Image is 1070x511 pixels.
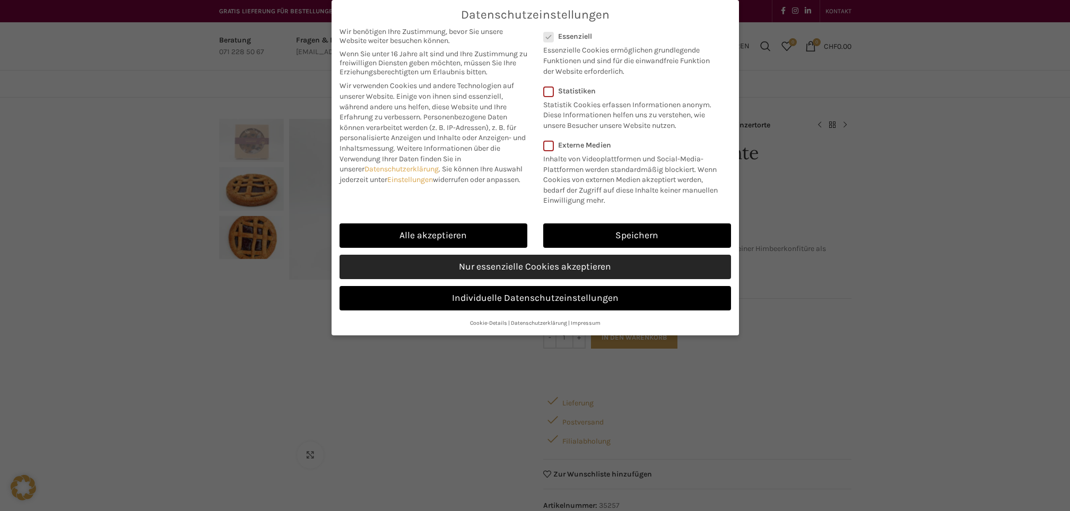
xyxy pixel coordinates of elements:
[511,319,567,326] a: Datenschutzerklärung
[470,319,507,326] a: Cookie-Details
[543,150,724,206] p: Inhalte von Videoplattformen und Social-Media-Plattformen werden standardmäßig blockiert. Wenn Co...
[340,223,527,248] a: Alle akzeptieren
[340,49,527,76] span: Wenn Sie unter 16 Jahre alt sind und Ihre Zustimmung zu freiwilligen Diensten geben möchten, müss...
[543,86,717,96] label: Statistiken
[543,32,717,41] label: Essenziell
[543,141,724,150] label: Externe Medien
[543,96,717,131] p: Statistik Cookies erfassen Informationen anonym. Diese Informationen helfen uns zu verstehen, wie...
[364,164,439,174] a: Datenschutzerklärung
[340,164,523,184] span: Sie können Ihre Auswahl jederzeit unter widerrufen oder anpassen.
[571,319,601,326] a: Impressum
[461,8,610,22] span: Datenschutzeinstellungen
[340,255,731,279] a: Nur essenzielle Cookies akzeptieren
[387,175,433,184] a: Einstellungen
[340,112,526,153] span: Personenbezogene Daten können verarbeitet werden (z. B. IP-Adressen), z. B. für personalisierte A...
[340,144,500,174] span: Weitere Informationen über die Verwendung Ihrer Daten finden Sie in unserer .
[340,81,514,122] span: Wir verwenden Cookies und andere Technologien auf unserer Website. Einige von ihnen sind essenzie...
[543,41,717,76] p: Essenzielle Cookies ermöglichen grundlegende Funktionen und sind für die einwandfreie Funktion de...
[340,286,731,310] a: Individuelle Datenschutzeinstellungen
[543,223,731,248] a: Speichern
[340,27,527,45] span: Wir benötigen Ihre Zustimmung, bevor Sie unsere Website weiter besuchen können.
